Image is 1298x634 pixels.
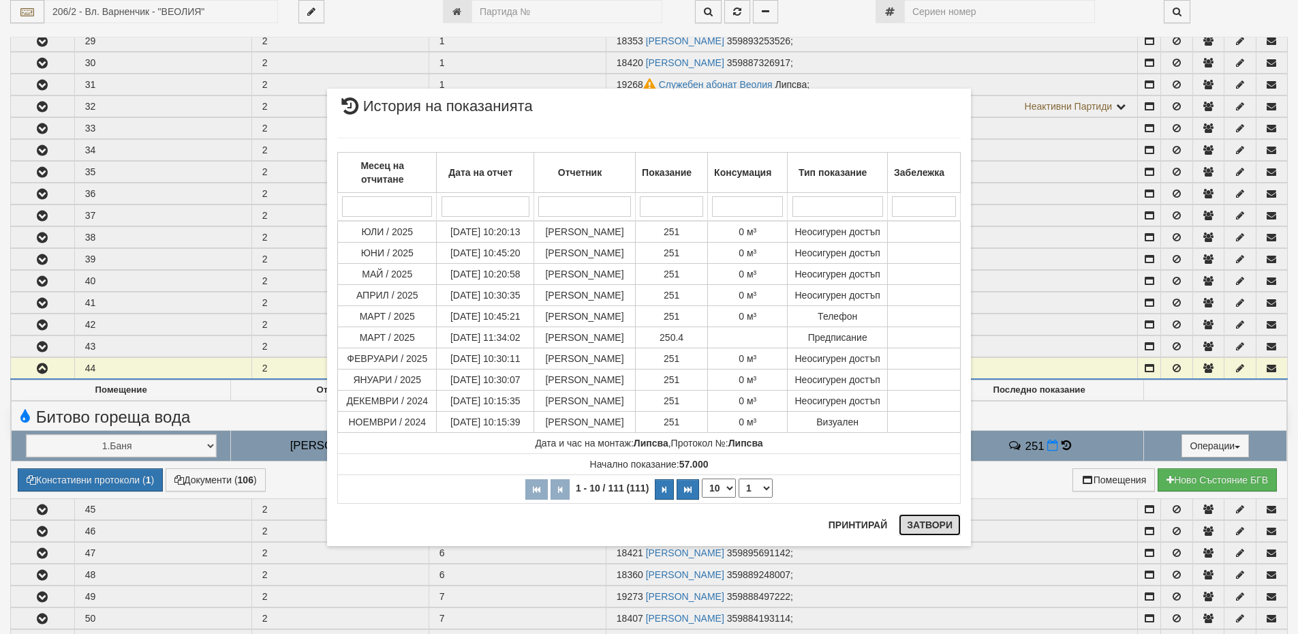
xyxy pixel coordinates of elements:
[788,221,888,243] td: Неосигурен достъп
[739,374,756,385] span: 0 м³
[739,417,756,427] span: 0 м³
[534,264,635,285] td: [PERSON_NAME]
[437,153,534,193] th: Дата на отчет: No sort applied, activate to apply an ascending sort
[642,167,692,178] b: Показание
[788,369,888,391] td: Неосигурен достъп
[664,374,679,385] span: 251
[338,243,437,264] td: ЮНИ / 2025
[664,269,679,280] span: 251
[664,226,679,237] span: 251
[679,459,709,470] strong: 57.000
[534,327,635,348] td: [PERSON_NAME]
[338,348,437,369] td: ФЕВРУАРИ / 2025
[728,438,763,449] strong: Липсва
[664,290,679,301] span: 251
[788,391,888,412] td: Неосигурен достъп
[437,221,534,243] td: [DATE] 10:20:13
[558,167,602,178] b: Отчетник
[535,438,668,449] span: Дата и час на монтаж:
[788,153,888,193] th: Тип показание: No sort applied, activate to apply an ascending sort
[338,412,437,433] td: НОЕМВРИ / 2024
[887,153,960,193] th: Забележка: No sort applied, activate to apply an ascending sort
[437,306,534,327] td: [DATE] 10:45:21
[739,395,756,406] span: 0 м³
[671,438,763,449] span: Протокол №:
[634,438,668,449] strong: Липсва
[636,153,708,193] th: Показание: No sort applied, activate to apply an ascending sort
[788,264,888,285] td: Неосигурен достъп
[799,167,867,178] b: Тип показание
[338,221,437,243] td: ЮЛИ / 2025
[437,243,534,264] td: [DATE] 10:45:20
[534,412,635,433] td: [PERSON_NAME]
[337,99,533,124] span: История на показанията
[739,247,756,258] span: 0 м³
[360,160,404,185] b: Месец на отчитане
[534,153,635,193] th: Отчетник: No sort applied, activate to apply an ascending sort
[739,479,773,498] select: Страница номер
[590,459,709,470] span: Начално показание:
[739,290,756,301] span: 0 м³
[899,514,961,536] button: Затвори
[714,167,771,178] b: Консумация
[739,311,756,322] span: 0 м³
[525,479,548,500] button: Първа страница
[894,167,944,178] b: Забележка
[534,221,635,243] td: [PERSON_NAME]
[702,479,736,498] select: Брой редове на страница
[534,243,635,264] td: [PERSON_NAME]
[437,412,534,433] td: [DATE] 10:15:39
[788,327,888,348] td: Предписание
[655,479,674,500] button: Следваща страница
[338,285,437,306] td: АПРИЛ / 2025
[664,417,679,427] span: 251
[437,264,534,285] td: [DATE] 10:20:58
[739,353,756,364] span: 0 м³
[437,327,534,348] td: [DATE] 11:34:02
[338,306,437,327] td: МАРТ / 2025
[534,369,635,391] td: [PERSON_NAME]
[788,306,888,327] td: Телефон
[820,514,895,536] button: Принтирай
[708,153,788,193] th: Консумация: No sort applied, activate to apply an ascending sort
[338,391,437,412] td: ДЕКЕМВРИ / 2024
[664,311,679,322] span: 251
[437,369,534,391] td: [DATE] 10:30:07
[788,412,888,433] td: Визуален
[338,369,437,391] td: ЯНУАРИ / 2025
[551,479,570,500] button: Предишна страница
[788,348,888,369] td: Неосигурен достъп
[664,247,679,258] span: 251
[788,243,888,264] td: Неосигурен достъп
[739,269,756,280] span: 0 м³
[448,167,512,178] b: Дата на отчет
[664,353,679,364] span: 251
[437,285,534,306] td: [DATE] 10:30:35
[534,391,635,412] td: [PERSON_NAME]
[788,285,888,306] td: Неосигурен достъп
[677,479,699,500] button: Последна страница
[338,264,437,285] td: МАЙ / 2025
[664,395,679,406] span: 251
[534,306,635,327] td: [PERSON_NAME]
[534,348,635,369] td: [PERSON_NAME]
[739,226,756,237] span: 0 м³
[660,332,683,343] span: 250.4
[437,391,534,412] td: [DATE] 10:15:35
[437,348,534,369] td: [DATE] 10:30:11
[572,483,652,494] span: 1 - 10 / 111 (111)
[338,433,961,454] td: ,
[338,153,437,193] th: Месец на отчитане: No sort applied, activate to apply an ascending sort
[338,327,437,348] td: МАРТ / 2025
[534,285,635,306] td: [PERSON_NAME]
